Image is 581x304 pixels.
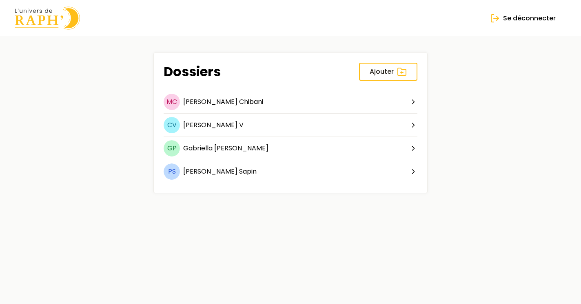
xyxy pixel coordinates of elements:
span: [PERSON_NAME] [183,167,237,176]
button: GPGabriella [PERSON_NAME] [164,140,417,160]
span: PS [164,163,180,180]
button: CV[PERSON_NAME] V [164,117,417,137]
button: PS[PERSON_NAME] Sapin [164,163,417,183]
span: [PERSON_NAME] [214,143,268,153]
span: Ajouter [370,67,394,77]
span: CV [164,117,180,133]
span: Gabriella [183,143,213,153]
span: Chibani [239,97,263,106]
span: MC [164,94,180,110]
span: Sapin [239,167,257,176]
span: [PERSON_NAME] [183,120,237,130]
a: Ajouter [359,63,417,81]
h1: Dossiers [164,64,221,79]
span: GP [164,140,180,156]
span: V [239,120,244,130]
span: [PERSON_NAME] [183,97,237,106]
span: Se déconnecter [503,13,556,23]
button: Se déconnecter [479,9,566,27]
img: Univers de Raph logo [15,7,80,30]
button: MC[PERSON_NAME] Chibani [164,94,417,114]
